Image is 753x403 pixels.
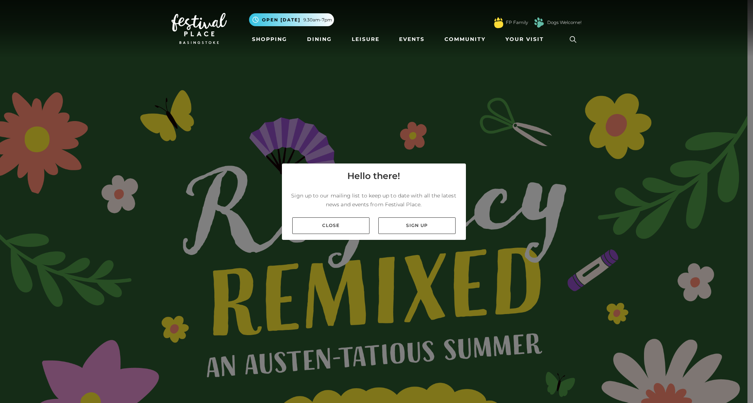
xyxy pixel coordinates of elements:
[349,32,382,46] a: Leisure
[292,217,369,234] a: Close
[304,32,335,46] a: Dining
[262,17,300,23] span: Open [DATE]
[505,35,544,43] span: Your Visit
[506,19,528,26] a: FP Family
[378,217,456,234] a: Sign up
[288,191,460,209] p: Sign up to our mailing list to keep up to date with all the latest news and events from Festival ...
[442,32,488,46] a: Community
[502,32,551,46] a: Your Visit
[396,32,427,46] a: Events
[171,13,227,44] img: Festival Place Logo
[249,13,334,26] button: Open [DATE] 9.30am-7pm
[303,17,332,23] span: 9.30am-7pm
[347,169,400,183] h4: Hello there!
[249,32,290,46] a: Shopping
[547,19,582,26] a: Dogs Welcome!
